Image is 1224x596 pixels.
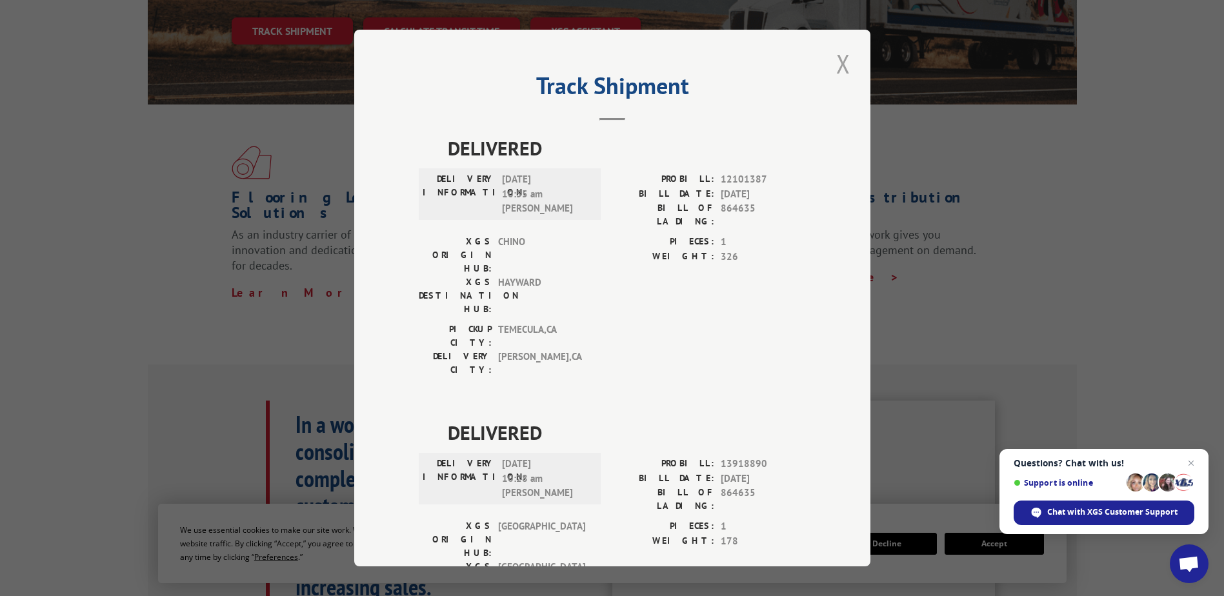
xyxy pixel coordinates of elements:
span: Chat with XGS Customer Support [1014,501,1194,525]
label: PIECES: [612,519,714,534]
span: [PERSON_NAME] , CA [498,350,585,377]
label: WEIGHT: [612,250,714,264]
label: WEIGHT: [612,534,714,549]
span: 178 [721,534,806,549]
span: DELIVERED [448,134,806,163]
span: 1 [721,519,806,534]
label: BILL DATE: [612,187,714,202]
label: XGS ORIGIN HUB: [419,235,492,275]
label: DELIVERY CITY: [419,350,492,377]
span: 12101387 [721,172,806,187]
label: XGS ORIGIN HUB: [419,519,492,560]
label: PROBILL: [612,457,714,472]
label: DELIVERY INFORMATION: [423,457,496,501]
label: DELIVERY INFORMATION: [423,172,496,216]
span: Chat with XGS Customer Support [1047,506,1178,518]
label: BILL DATE: [612,472,714,486]
label: PICKUP CITY: [419,323,492,350]
span: [DATE] 10:28 am [PERSON_NAME] [502,457,589,501]
span: 1 [721,235,806,250]
label: BILL OF LADING: [612,201,714,228]
span: Support is online [1014,478,1122,488]
span: HAYWARD [498,275,585,316]
label: BILL OF LADING: [612,486,714,513]
span: [DATE] [721,187,806,202]
label: XGS DESTINATION HUB: [419,275,492,316]
label: PIECES: [612,235,714,250]
span: [GEOGRAPHIC_DATA] [498,519,585,560]
span: DELIVERED [448,418,806,447]
span: Questions? Chat with us! [1014,458,1194,468]
span: [DATE] 10:55 am [PERSON_NAME] [502,172,589,216]
span: [DATE] [721,472,806,486]
label: PROBILL: [612,172,714,187]
span: CHINO [498,235,585,275]
h2: Track Shipment [419,77,806,101]
a: Open chat [1170,544,1209,583]
button: Close modal [832,46,854,81]
span: 13918890 [721,457,806,472]
span: 864635 [721,486,806,513]
span: 864635 [721,201,806,228]
span: TEMECULA , CA [498,323,585,350]
span: 326 [721,250,806,264]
